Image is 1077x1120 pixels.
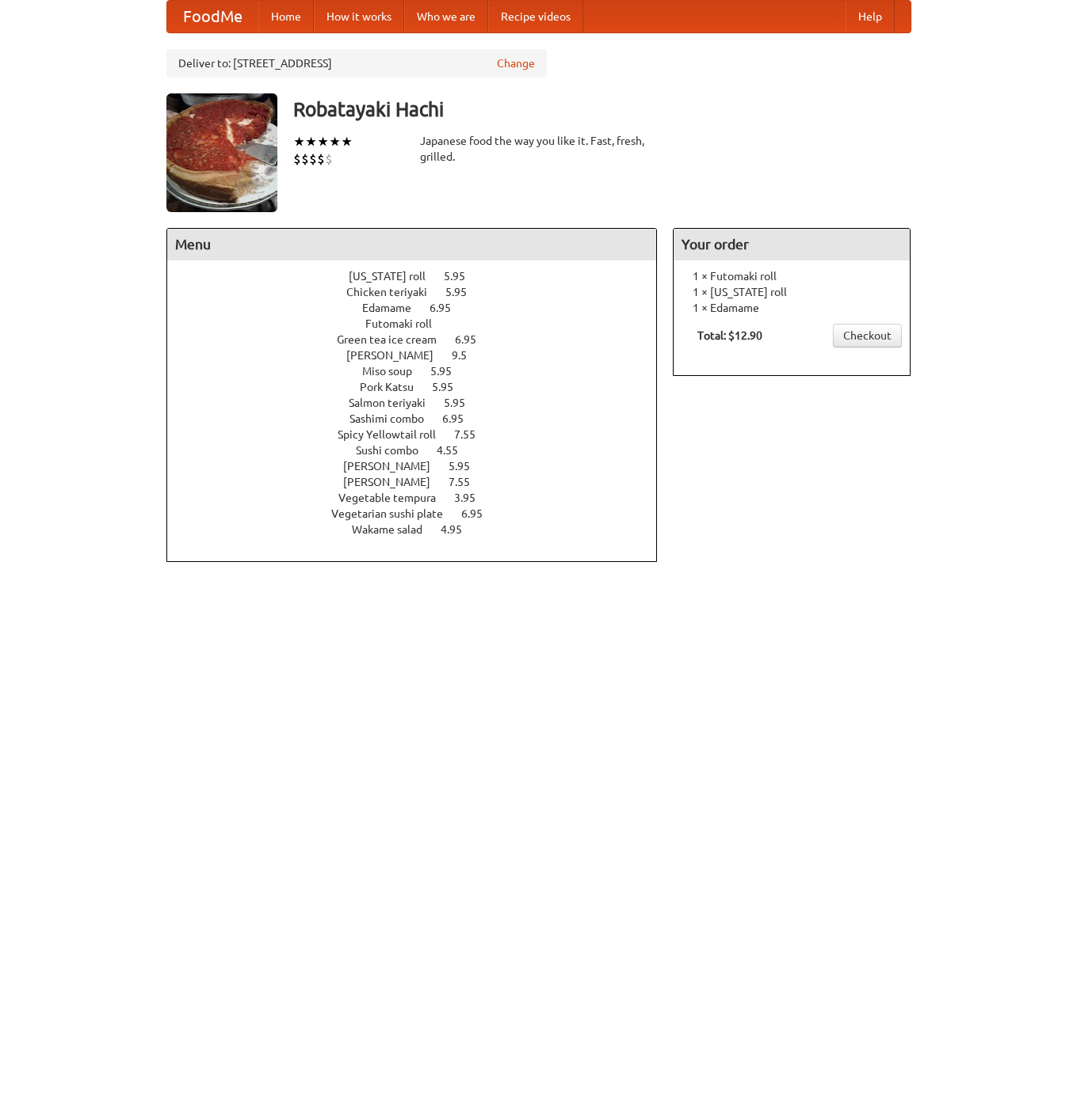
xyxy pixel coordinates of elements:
[343,460,499,473] a: [PERSON_NAME] 5.95
[349,270,495,283] a: [US_STATE] roll 5.95
[445,286,483,298] span: 5.95
[314,1,404,32] a: How it works
[301,150,309,168] li: $
[420,133,658,165] div: Japanese food the way you like it. Fast, fresh, grilled.
[444,270,481,283] span: 5.95
[293,133,305,150] li: ★
[430,365,468,378] span: 5.95
[343,476,446,488] span: [PERSON_NAME]
[346,349,496,362] a: [PERSON_NAME] 9.5
[846,1,895,32] a: Help
[356,444,434,457] span: Sushi combo
[166,93,277,212] img: angular.jpg
[362,365,428,378] span: Miso soup
[167,229,657,260] h4: Menu
[362,365,481,378] a: Miso soup 5.95
[167,1,258,32] a: FoodMe
[362,302,480,314] a: Edamame 6.95
[455,333,492,346] span: 6.95
[337,333,453,346] span: Green tea ice cream
[682,268,902,284] li: 1 × Futomaki roll
[349,397,495,409] a: Salmon teriyaki 5.95
[488,1,583,32] a: Recipe videos
[454,492,491,504] span: 3.95
[343,476,499,488] a: [PERSON_NAME] 7.55
[331,507,512,520] a: Vegetarian sushi plate 6.95
[166,49,547,78] div: Deliver to: [STREET_ADDRESS]
[365,317,448,330] span: Futomaki roll
[697,329,762,342] b: Total: $12.90
[356,444,487,457] a: Sushi combo 4.55
[346,286,443,298] span: Chicken teriyaki
[338,428,452,441] span: Spicy Yellowtail roll
[349,397,441,409] span: Salmon teriyaki
[346,349,449,362] span: [PERSON_NAME]
[404,1,488,32] a: Who we are
[430,302,467,314] span: 6.95
[352,523,438,536] span: Wakame salad
[258,1,314,32] a: Home
[338,492,452,504] span: Vegetable tempura
[317,133,329,150] li: ★
[674,229,910,260] h4: Your order
[449,476,486,488] span: 7.55
[346,286,496,298] a: Chicken teriyaki 5.95
[331,507,459,520] span: Vegetarian sushi plate
[452,349,483,362] span: 9.5
[343,460,446,473] span: [PERSON_NAME]
[338,492,505,504] a: Vegetable tempura 3.95
[305,133,317,150] li: ★
[365,317,477,330] a: Futomaki roll
[432,381,469,393] span: 5.95
[454,428,491,441] span: 7.55
[449,460,486,473] span: 5.95
[682,300,902,316] li: 1 × Edamame
[497,55,535,71] a: Change
[293,93,911,125] h3: Robatayaki Hachi
[461,507,498,520] span: 6.95
[309,150,317,168] li: $
[441,523,478,536] span: 4.95
[437,444,474,457] span: 4.55
[352,523,491,536] a: Wakame salad 4.95
[338,428,505,441] a: Spicy Yellowtail roll 7.55
[329,133,341,150] li: ★
[349,412,493,425] a: Sashimi combo 6.95
[444,397,481,409] span: 5.95
[360,381,430,393] span: Pork Katsu
[293,150,301,168] li: $
[349,412,440,425] span: Sashimi combo
[360,381,483,393] a: Pork Katsu 5.95
[341,133,353,150] li: ★
[325,150,333,168] li: $
[442,412,479,425] span: 6.95
[682,284,902,300] li: 1 × [US_STATE] roll
[337,333,506,346] a: Green tea ice cream 6.95
[362,302,427,314] span: Edamame
[317,150,325,168] li: $
[349,270,441,283] span: [US_STATE] roll
[833,324,902,347] a: Checkout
